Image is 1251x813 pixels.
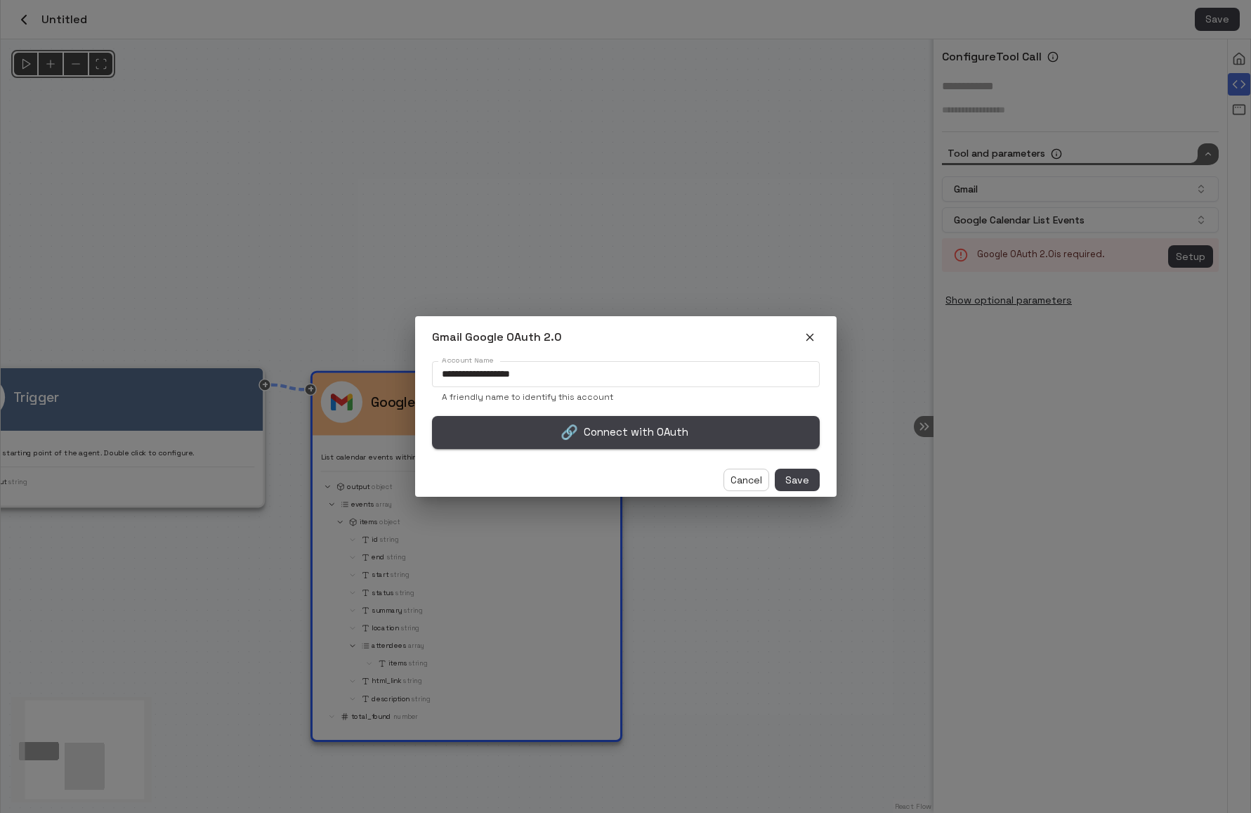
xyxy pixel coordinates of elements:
[442,390,810,405] p: A friendly name to identify this account
[442,355,494,365] label: Account Name
[723,469,769,492] button: Cancel
[561,420,578,445] span: 🔗
[775,469,820,492] button: Save
[432,416,820,449] button: 🔗Connect with OAuth
[432,328,562,346] h6: Gmail Google OAuth 2.0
